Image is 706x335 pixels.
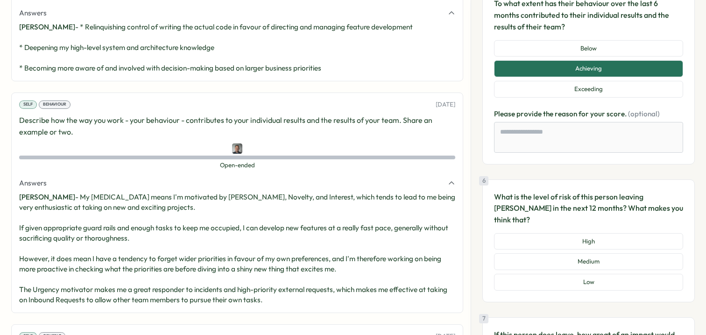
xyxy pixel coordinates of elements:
button: High [494,233,683,250]
span: provide [516,109,543,118]
button: Answers [19,178,455,188]
div: Self [19,100,37,109]
button: Below [494,40,683,57]
span: [PERSON_NAME] [19,22,75,31]
p: Describe how the way you work - your behaviour - contributes to your individual results and the r... [19,114,455,138]
button: Answers [19,8,455,18]
span: [PERSON_NAME] [19,192,75,201]
img: Jamie Batabyal [232,143,242,154]
button: Achieving [494,60,683,77]
span: the [543,109,555,118]
span: your [590,109,607,118]
p: What is the level of risk of this person leaving [PERSON_NAME] in the next 12 months? What makes ... [494,191,683,226]
span: for [579,109,590,118]
button: Exceeding [494,81,683,98]
span: Answers [19,8,47,18]
span: Answers [19,178,47,188]
div: Behaviour [39,100,71,109]
span: Please [494,109,516,118]
div: 6 [479,176,488,185]
span: (optional) [628,109,660,118]
button: Low [494,274,683,291]
p: [DATE] [436,100,455,109]
p: - My [MEDICAL_DATA] means I'm motivated by [PERSON_NAME], Novelty, and Interest, which tends to l... [19,192,455,305]
span: score. [607,109,628,118]
p: - * Relinquishing control of writing the actual code in favour of directing and managing feature ... [19,22,455,73]
span: Open-ended [19,161,455,170]
button: Medium [494,253,683,270]
div: 7 [479,314,488,323]
span: reason [555,109,579,118]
